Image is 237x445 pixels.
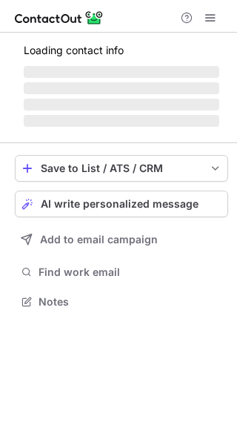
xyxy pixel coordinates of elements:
span: ‌ [24,82,219,94]
span: AI write personalized message [41,198,198,210]
span: ‌ [24,99,219,111]
button: AI write personalized message [15,191,228,217]
span: Add to email campaign [40,234,158,245]
span: ‌ [24,66,219,78]
span: Notes [39,295,222,309]
button: Add to email campaign [15,226,228,253]
div: Save to List / ATS / CRM [41,162,202,174]
button: save-profile-one-click [15,155,228,182]
img: ContactOut v5.3.10 [15,9,104,27]
button: Notes [15,291,228,312]
span: Find work email [39,266,222,279]
button: Find work email [15,262,228,283]
span: ‌ [24,115,219,127]
p: Loading contact info [24,44,219,56]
